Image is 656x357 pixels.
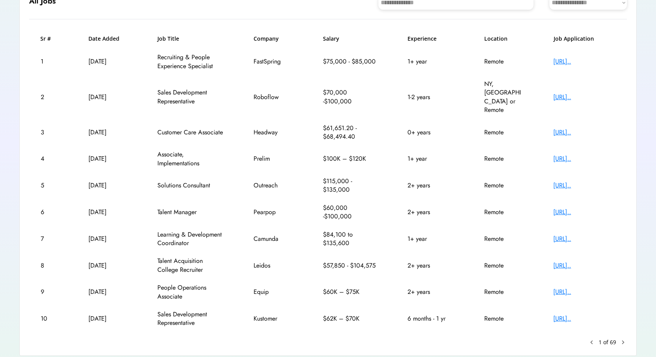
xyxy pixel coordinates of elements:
[407,181,454,190] div: 2+ years
[88,93,127,101] div: [DATE]
[407,235,454,243] div: 1+ year
[41,128,58,137] div: 3
[407,208,454,216] div: 2+ years
[323,314,377,323] div: $62K – $70K
[619,338,627,346] button: chevron_right
[484,57,523,66] div: Remote
[40,35,58,43] h6: Sr #
[407,261,454,270] div: 2+ years
[554,35,616,43] h6: Job Application
[254,57,292,66] div: FastSpring
[88,235,127,243] div: [DATE]
[484,208,523,216] div: Remote
[157,53,223,70] div: Recruiting & People Experience Specialist
[41,181,58,190] div: 5
[553,57,615,66] div: [URL]..
[323,88,377,106] div: $70,000 -$100,000
[599,338,616,346] div: 1 of 69
[553,288,615,296] div: [URL]..
[88,288,127,296] div: [DATE]
[407,128,454,137] div: 0+ years
[88,261,127,270] div: [DATE]
[88,57,127,66] div: [DATE]
[407,93,454,101] div: 1-2 years
[323,261,377,270] div: $57,850 - $104,575
[157,128,223,137] div: Customer Care Associate
[484,128,523,137] div: Remote
[88,314,127,323] div: [DATE]
[41,261,58,270] div: 8
[254,93,292,101] div: Roboflow
[484,314,523,323] div: Remote
[484,35,523,43] h6: Location
[41,208,58,216] div: 6
[254,208,292,216] div: Pearpop
[484,154,523,163] div: Remote
[553,314,615,323] div: [URL]..
[157,283,223,301] div: People Operations Associate
[407,35,454,43] h6: Experience
[41,93,58,101] div: 2
[553,208,615,216] div: [URL]..
[41,57,58,66] div: 1
[323,204,377,221] div: $60,000 -$100,000
[254,35,292,43] h6: Company
[323,154,377,163] div: $100K – $120K
[157,35,179,43] h6: Job Title
[323,57,377,66] div: $75,000 - $85,000
[157,208,223,216] div: Talent Manager
[88,181,127,190] div: [DATE]
[88,208,127,216] div: [DATE]
[254,288,292,296] div: Equip
[254,314,292,323] div: Kustomer
[254,154,292,163] div: Prelim
[41,288,58,296] div: 9
[323,124,377,141] div: $61,651.20 - $68,494.40
[407,154,454,163] div: 1+ year
[157,310,223,328] div: Sales Development Representative
[254,181,292,190] div: Outreach
[588,338,596,346] button: keyboard_arrow_left
[254,261,292,270] div: Leidos
[553,93,615,101] div: [URL]..
[254,128,292,137] div: Headway
[407,57,454,66] div: 1+ year
[323,288,377,296] div: $60K – $75K
[407,314,454,323] div: 6 months - 1 yr
[484,235,523,243] div: Remote
[553,181,615,190] div: [URL]..
[254,235,292,243] div: Camunda
[484,80,523,115] div: NY, [GEOGRAPHIC_DATA] or Remote
[323,230,377,248] div: $84,100 to $135,600
[553,154,615,163] div: [URL]..
[41,314,58,323] div: 10
[88,154,127,163] div: [DATE]
[323,177,377,194] div: $115,000 - $135,000
[323,35,377,43] h6: Salary
[407,288,454,296] div: 2+ years
[553,261,615,270] div: [URL]..
[88,35,127,43] h6: Date Added
[484,288,523,296] div: Remote
[553,128,615,137] div: [URL]..
[484,181,523,190] div: Remote
[157,181,223,190] div: Solutions Consultant
[157,88,223,106] div: Sales Development Representative
[157,257,223,274] div: Talent Acquisition College Recruiter
[157,230,223,248] div: Learning & Development Coordinator
[88,128,127,137] div: [DATE]
[553,235,615,243] div: [URL]..
[41,154,58,163] div: 4
[41,235,58,243] div: 7
[157,150,223,168] div: Associate, Implementations
[484,261,523,270] div: Remote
